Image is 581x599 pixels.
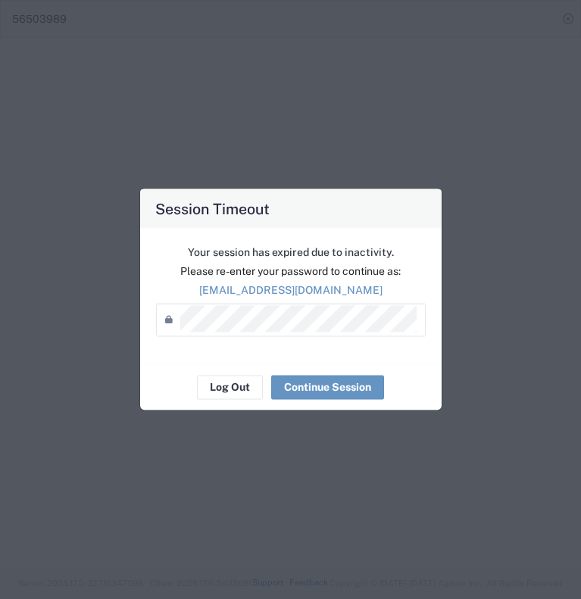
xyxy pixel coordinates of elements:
[197,375,263,399] button: Log Out
[155,197,270,219] h4: Session Timeout
[271,375,384,399] button: Continue Session
[156,263,426,279] p: Please re-enter your password to continue as:
[156,282,426,298] p: [EMAIL_ADDRESS][DOMAIN_NAME]
[156,244,426,260] p: Your session has expired due to inactivity.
